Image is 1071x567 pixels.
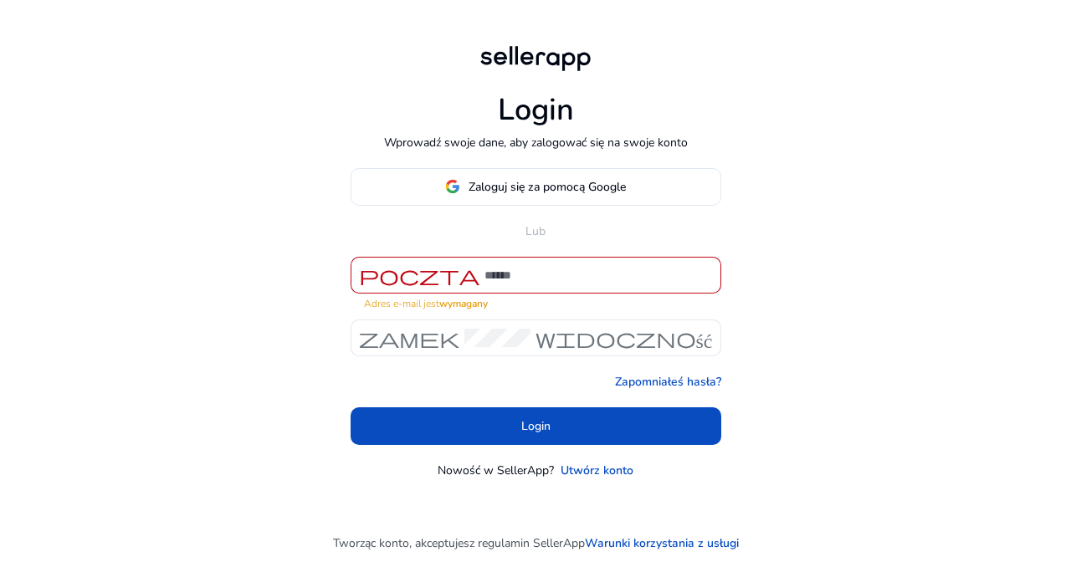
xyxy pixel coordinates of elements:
[333,535,585,551] font: Tworząc konto, akceptujesz regulamin SellerApp
[615,373,721,391] a: Zapomniałeś hasła?
[364,297,439,310] font: Adres e-mail jest
[615,374,721,390] font: Zapomniałeś hasła?
[359,263,479,287] font: poczta
[351,407,721,445] button: Login
[561,462,633,479] a: Utwórz konto
[585,535,739,551] font: Warunki korzystania z usługi
[525,223,546,239] font: Lub
[438,462,554,478] font: Nowość w SellerApp?
[535,326,713,350] font: widoczność
[561,462,633,478] font: Utwórz konto
[498,89,574,130] font: Login
[469,179,626,195] font: Zaloguj się za pomocą Google
[359,326,459,350] font: zamek
[439,297,488,310] font: wymagany
[351,168,721,206] button: Zaloguj się za pomocą Google
[445,179,460,194] img: google-logo.svg
[384,135,688,151] font: Wprowadź swoje dane, aby zalogować się na swoje konto
[585,534,739,552] a: Warunki korzystania z usługi
[521,418,551,434] font: Login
